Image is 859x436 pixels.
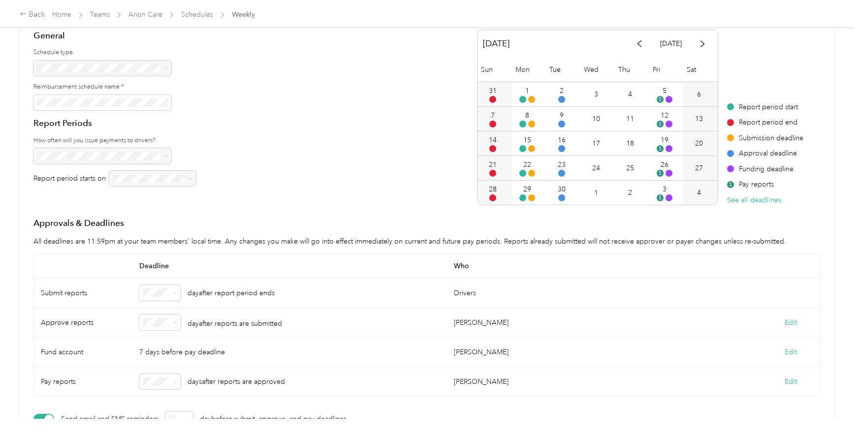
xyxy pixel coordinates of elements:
div: Thu [615,58,649,82]
div: Tue [546,58,580,82]
div: Drivers [447,279,821,308]
span: Weekly [232,9,255,20]
span: Report period starts on [33,173,106,184]
div: Pay reports [727,179,804,189]
div: Sun [477,58,512,82]
div: 4 [628,89,632,99]
div: 17 [592,138,600,149]
div: Sat [683,58,718,82]
button: Edit [785,347,797,357]
div: Approval deadline [727,148,804,158]
button: Edit [785,317,797,328]
div: 15 [523,135,531,145]
div: 3 [663,184,667,194]
div: Fri [649,58,684,82]
a: Arion Care [128,10,162,19]
p: All deadlines are 11:59pm at your team members' local time. Any changes you make will go into eff... [33,236,821,247]
a: Schedules [181,10,213,19]
p: day after reports are submitted [188,316,282,329]
div: 10 [592,114,600,124]
div: 9 [560,110,564,121]
div: Mon [512,58,546,82]
div: 20 [695,138,703,149]
div: 26 [661,159,668,170]
div: Wed [580,58,615,82]
div: Pay reports [34,367,132,397]
div: 13 [695,114,703,124]
div: 31 [489,86,497,96]
div: 11 [626,114,634,124]
p: day before submit, approve, and pay deadlines [200,414,347,424]
div: [PERSON_NAME] [454,376,509,387]
div: 7 [491,110,495,121]
div: 25 [626,163,634,173]
span: $ [657,121,664,127]
div: 22 [523,159,531,170]
span: Deadline [132,254,447,279]
div: 8 [525,110,529,121]
div: Submission deadline [727,133,804,143]
span: $ [657,194,664,201]
a: Teams [90,10,110,19]
label: How often will you issue payments to drivers? [33,136,196,145]
span: $ [727,181,734,188]
div: 6 [697,89,701,99]
div: 18 [626,138,634,149]
h4: Report Periods [33,117,196,129]
div: 1 [525,86,529,96]
div: 30 [558,184,566,194]
div: Approve reports [34,308,132,338]
div: 29 [523,184,531,194]
p: Send email and SMS reminders [61,409,159,430]
div: 21 [489,159,497,170]
span: $ [657,170,664,177]
div: 19 [661,135,668,145]
div: 5 [663,86,667,96]
span: $ [657,145,664,152]
div: 1 [594,187,598,198]
div: 7 days before pay deadline [132,338,447,367]
div: 3 [594,89,598,99]
label: Reimbursement schedule name [33,83,196,92]
p: days after reports are approved [188,376,285,387]
div: Submit reports [34,279,132,308]
span: $ [657,96,664,103]
div: 4 [697,187,701,198]
div: Funding deadline [727,164,804,174]
div: 12 [661,110,668,121]
div: 2 [628,187,632,198]
label: Schedule type [33,48,196,57]
a: Home [52,10,71,19]
h4: General [33,30,196,42]
p: day after report period ends [188,288,275,298]
div: 24 [592,163,600,173]
div: 14 [489,135,497,145]
div: Fund account [34,338,132,367]
div: Report period end [727,117,804,127]
iframe: Everlance-gr Chat Button Frame [804,381,859,436]
div: 16 [558,135,566,145]
button: See all deadlines [727,195,781,205]
span: Who [447,254,762,279]
div: [PERSON_NAME] [454,347,509,357]
button: Edit [785,376,797,387]
div: Report period start [727,102,804,112]
div: 2 [560,86,564,96]
div: 28 [489,184,497,194]
span: [DATE] [483,35,509,52]
div: [PERSON_NAME] [454,317,509,328]
h4: Approvals & Deadlines [33,217,821,229]
div: 27 [695,163,703,173]
button: [DATE] [653,35,689,52]
div: Back [20,9,45,21]
div: 23 [558,159,566,170]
